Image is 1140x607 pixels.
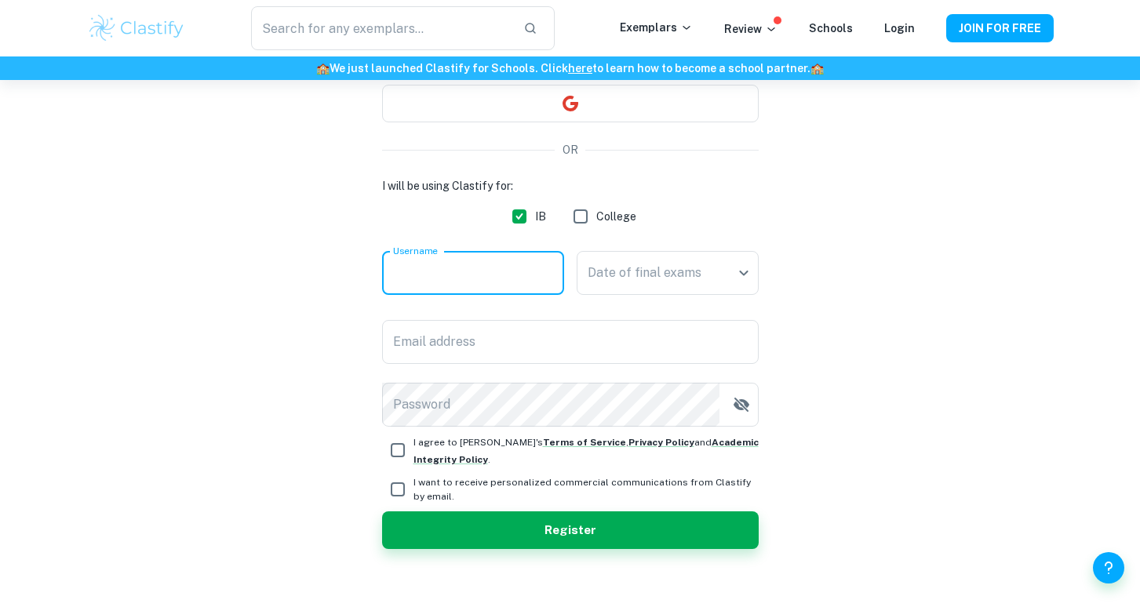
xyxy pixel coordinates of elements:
[809,22,853,35] a: Schools
[535,208,546,225] span: IB
[946,14,1054,42] button: JOIN FOR FREE
[724,20,778,38] p: Review
[563,141,578,158] p: OR
[543,437,626,448] a: Terms of Service
[3,60,1137,77] h6: We just launched Clastify for Schools. Click to learn how to become a school partner.
[1093,552,1124,583] button: Help and Feedback
[596,208,636,225] span: College
[568,62,592,75] a: here
[810,62,824,75] span: 🏫
[251,6,510,50] input: Search for any exemplars...
[393,244,438,257] label: Username
[382,511,759,549] button: Register
[413,475,759,503] span: I want to receive personalized commercial communications from Clastify by email.
[316,62,330,75] span: 🏫
[413,437,759,465] span: I agree to [PERSON_NAME]'s , and .
[628,437,694,448] a: Privacy Policy
[382,177,759,194] h6: I will be using Clastify for:
[620,19,693,36] p: Exemplars
[884,22,915,35] a: Login
[87,13,187,44] img: Clastify logo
